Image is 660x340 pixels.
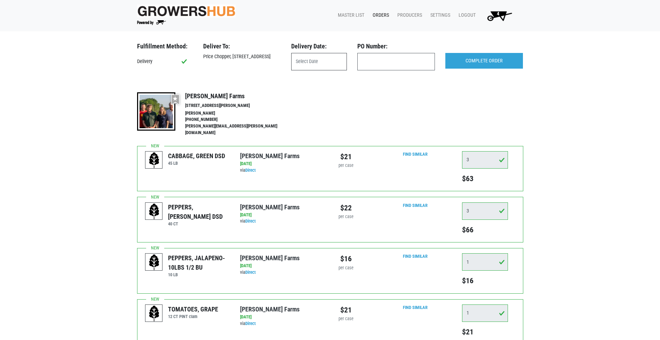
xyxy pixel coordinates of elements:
[240,306,300,313] a: [PERSON_NAME] Farms
[245,270,256,275] a: Direct
[335,265,357,271] div: per case
[245,321,256,326] a: Direct
[168,151,225,161] div: CABBAGE, GREEN DSD
[240,152,300,160] a: [PERSON_NAME] Farms
[137,20,166,25] img: Powered by Big Wheelbarrow
[335,316,357,322] div: per case
[478,9,518,23] a: 4
[335,214,357,220] div: per case
[462,202,508,220] input: Qty
[137,5,236,17] img: original-fc7597fdc6adbb9d0e2ae620e786d1a2.jpg
[403,305,428,310] a: Find Similar
[291,53,347,70] input: Select Date
[367,9,392,22] a: Orders
[168,161,225,166] h6: 45 LB
[462,276,508,285] h5: $16
[240,167,325,174] div: via
[462,327,508,337] h5: $21
[335,162,357,169] div: per case
[240,218,325,225] div: via
[497,11,499,17] span: 4
[203,42,281,50] h3: Deliver To:
[198,53,286,61] div: Price Chopper, [STREET_ADDRESS]
[332,9,367,22] a: Master List
[145,305,163,322] img: placeholder-variety-43d6402dacf2d531de610a020419775a.svg
[145,254,163,271] img: placeholder-variety-43d6402dacf2d531de610a020419775a.svg
[137,92,175,131] img: thumbnail-8a08f3346781c529aa742b86dead986c.jpg
[357,42,435,50] h3: PO Number:
[145,203,163,220] img: placeholder-variety-43d6402dacf2d531de610a020419775a.svg
[335,202,357,214] div: $22
[445,53,523,69] input: COMPLETE ORDER
[335,253,357,264] div: $16
[462,225,508,234] h5: $66
[462,174,508,183] h5: $63
[392,9,425,22] a: Producers
[185,116,292,123] li: [PHONE_NUMBER]
[403,203,428,208] a: Find Similar
[240,203,300,211] a: [PERSON_NAME] Farms
[240,269,325,276] div: via
[240,212,325,218] div: [DATE]
[185,110,292,117] li: [PERSON_NAME]
[425,9,453,22] a: Settings
[185,102,292,109] li: [STREET_ADDRESS][PERSON_NAME]
[240,320,325,327] div: via
[462,253,508,271] input: Qty
[245,168,256,173] a: Direct
[137,42,193,50] h3: Fulfillment Method:
[145,152,163,169] img: placeholder-variety-43d6402dacf2d531de610a020419775a.svg
[403,254,428,259] a: Find Similar
[240,263,325,269] div: [DATE]
[168,272,230,277] h6: 10 LB
[291,42,347,50] h3: Delivery Date:
[168,221,230,226] h6: 40 CT
[185,123,292,136] li: [PERSON_NAME][EMAIL_ADDRESS][PERSON_NAME][DOMAIN_NAME]
[168,304,218,314] div: TOMATOES, GRAPE
[240,254,300,262] a: [PERSON_NAME] Farms
[240,161,325,167] div: [DATE]
[403,152,428,157] a: Find Similar
[168,253,230,272] div: PEPPERS, JALAPENO- 10LBS 1/2 BU
[168,202,230,221] div: PEPPERS, [PERSON_NAME] DSD
[462,304,508,322] input: Qty
[335,151,357,162] div: $21
[462,151,508,169] input: Qty
[185,92,292,100] h4: [PERSON_NAME] Farms
[335,304,357,316] div: $21
[168,314,218,319] h6: 12 CT PINT clam
[240,314,325,320] div: [DATE]
[484,9,515,23] img: Cart
[453,9,478,22] a: Logout
[245,218,256,224] a: Direct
